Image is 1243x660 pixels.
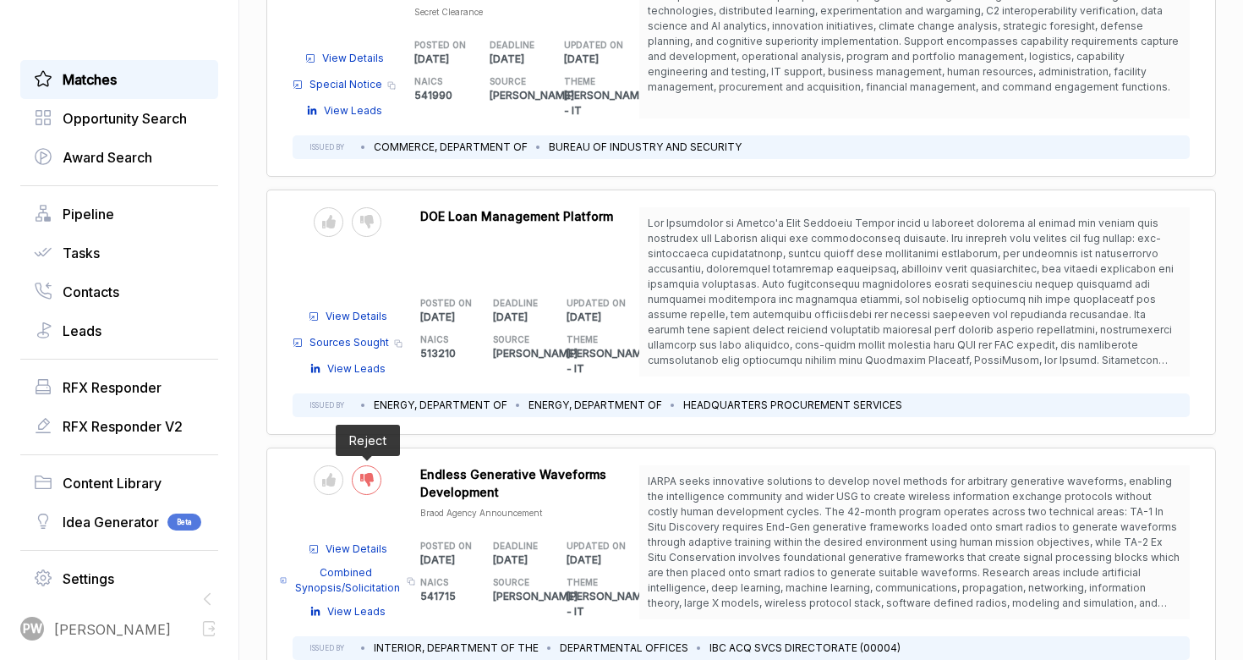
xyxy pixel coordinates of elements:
p: [PERSON_NAME] [493,346,567,361]
h5: UPDATED ON [567,297,613,310]
p: [DATE] [414,52,490,67]
a: Settings [34,569,205,589]
span: Tasks [63,243,100,263]
span: Combined Synopsis/Solicitation [293,565,402,596]
span: Settings [63,569,114,589]
p: 541990 [414,88,490,103]
h5: THEME [567,576,613,589]
a: Special Notice [293,77,382,92]
span: RFX Responder V2 [63,416,183,437]
span: Contacts [63,282,119,302]
span: DOE Loan Management Platform [420,209,613,223]
h5: UPDATED ON [567,540,613,553]
span: Content Library [63,473,162,493]
a: RFX Responder V2 [34,416,205,437]
p: [PERSON_NAME] - IT [564,88,639,118]
span: Secret Clearance [414,7,483,17]
p: [DATE] [564,52,639,67]
li: ENERGY, DEPARTMENT OF [374,398,507,413]
h5: DEADLINE [493,297,539,310]
h5: NAICS [420,576,467,589]
p: [DATE] [493,310,567,325]
p: 513210 [420,346,494,361]
a: Combined Synopsis/Solicitation [280,565,402,596]
h5: NAICS [420,333,467,346]
li: HEADQUARTERS PROCUREMENT SERVICES [683,398,902,413]
span: IARPA seeks innovative solutions to develop novel methods for arbitrary generative waveforms, ena... [648,475,1180,624]
span: View Leads [327,361,386,377]
li: INTERIOR, DEPARTMENT OF THE [374,641,539,656]
li: BUREAU OF INDUSTRY AND SECURITY [549,140,742,155]
span: View Leads [324,103,382,118]
a: Tasks [34,243,205,263]
li: COMMERCE, DEPARTMENT OF [374,140,528,155]
h5: THEME [567,333,613,346]
span: Sources Sought [309,335,389,350]
p: [PERSON_NAME] [490,88,565,103]
p: [PERSON_NAME] - IT [567,346,640,377]
p: [DATE] [567,553,640,568]
li: ENERGY, DEPARTMENT OF [528,398,662,413]
h5: ISSUED BY [309,643,344,653]
span: Award Search [63,147,152,168]
p: [DATE] [567,310,640,325]
h5: NAICS [414,75,463,88]
h5: DEADLINE [493,540,539,553]
h5: POSTED ON [420,540,467,553]
h5: ISSUED BY [309,142,344,152]
p: 541715 [420,589,494,604]
a: Content Library [34,473,205,493]
h5: POSTED ON [414,39,463,52]
a: RFX Responder [34,377,205,398]
li: IBC ACQ SVCS DIRECTORATE (00004) [709,641,901,656]
h5: POSTED ON [420,297,467,310]
h5: THEME [564,75,612,88]
a: Matches [34,69,205,90]
span: Opportunity Search [63,108,187,129]
span: Idea Generator [63,512,159,532]
h5: SOURCE [493,333,539,346]
span: Special Notice [309,77,382,92]
span: [PERSON_NAME] [54,619,171,640]
a: Pipeline [34,204,205,224]
p: [PERSON_NAME] [493,589,567,604]
span: RFX Responder [63,377,162,398]
p: [DATE] [420,553,494,568]
a: Sources Sought [293,335,389,350]
h5: DEADLINE [490,39,538,52]
p: [DATE] [490,52,565,67]
span: Leads [63,321,101,341]
span: Lor Ipsumdolor si Ametco'a Elit Seddoeiu Tempor incid u laboreet dolorema al enimad min veniam qu... [648,217,1174,412]
h5: UPDATED ON [564,39,612,52]
h5: SOURCE [490,75,538,88]
h5: ISSUED BY [309,400,344,410]
span: Beta [167,514,201,531]
a: Idea GeneratorBeta [34,512,205,532]
span: View Details [322,51,384,66]
a: Leads [34,321,205,341]
span: Matches [63,69,117,90]
span: Braod Agency Announcement [420,508,542,518]
a: Opportunity Search [34,108,205,129]
li: DEPARTMENTAL OFFICES [560,641,688,656]
span: View Details [326,542,387,557]
p: [PERSON_NAME] - IT [567,589,640,619]
span: Endless Generative Waveforms Development [420,467,606,499]
p: [DATE] [420,310,494,325]
a: Contacts [34,282,205,302]
p: [DATE] [493,553,567,568]
a: Award Search [34,147,205,168]
span: View Details [326,309,387,324]
h5: SOURCE [493,576,539,589]
span: View Leads [327,604,386,619]
span: Pipeline [63,204,114,224]
span: PW [23,620,42,638]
